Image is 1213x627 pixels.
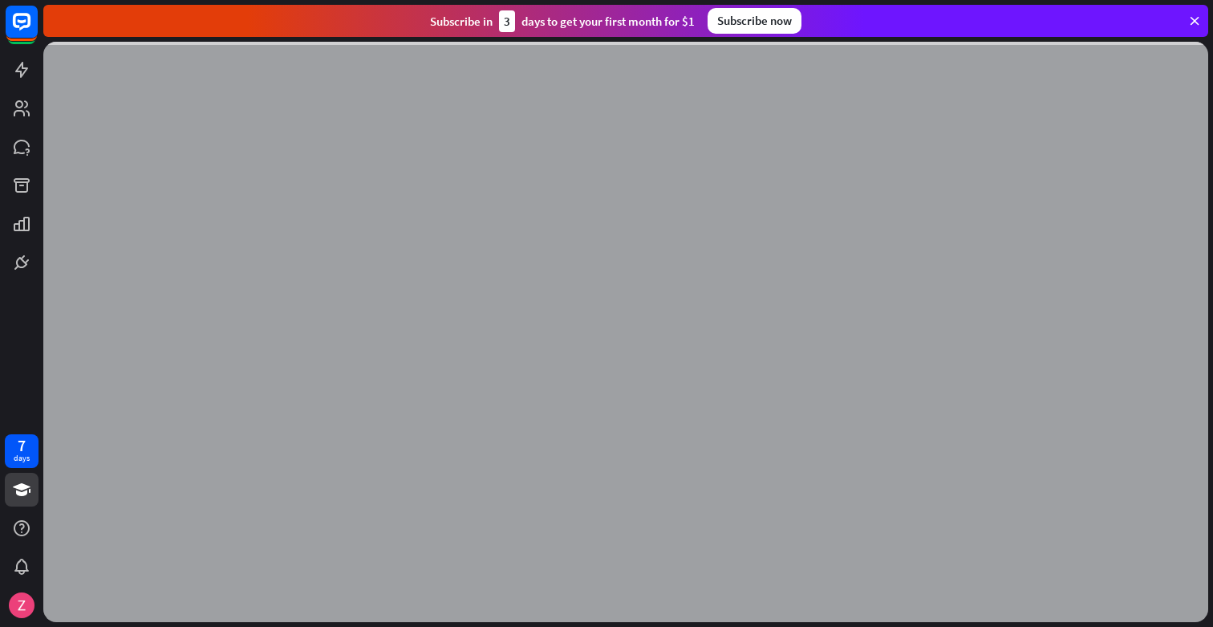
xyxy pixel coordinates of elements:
[430,10,695,32] div: Subscribe in days to get your first month for $1
[18,438,26,453] div: 7
[499,10,515,32] div: 3
[14,453,30,464] div: days
[708,8,801,34] div: Subscribe now
[5,434,39,468] a: 7 days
